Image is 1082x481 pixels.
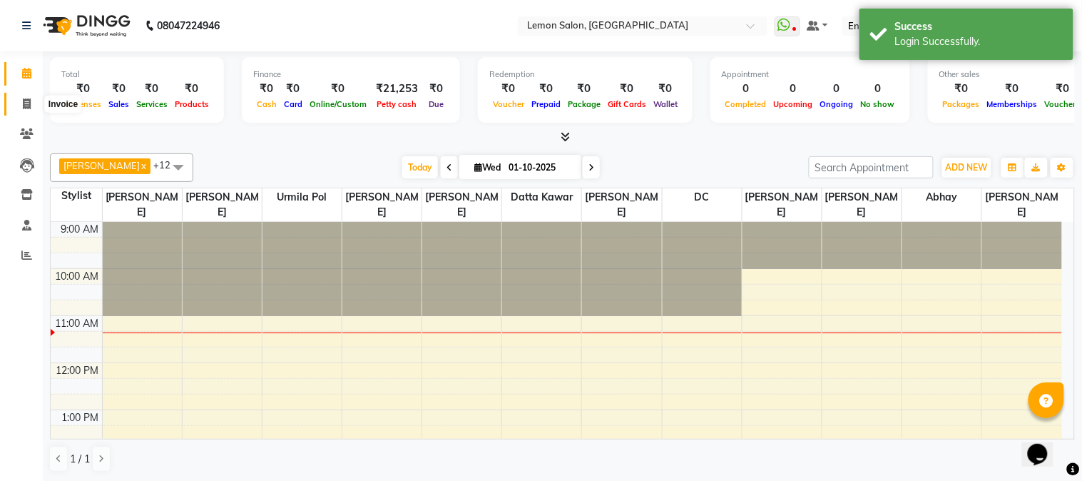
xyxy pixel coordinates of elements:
span: [PERSON_NAME] [422,188,501,221]
span: Gift Cards [604,99,650,109]
div: Login Successfully. [895,34,1063,49]
div: 11:00 AM [53,316,102,331]
a: x [140,160,146,171]
div: ₹21,253 [370,81,424,97]
span: DC [663,188,742,206]
div: ₹0 [253,81,280,97]
img: logo [36,6,134,46]
span: Memberships [984,99,1041,109]
div: 0 [770,81,817,97]
div: Finance [253,69,449,81]
div: Redemption [489,69,681,81]
div: Appointment [722,69,899,81]
div: 10:00 AM [53,269,102,284]
div: 0 [857,81,899,97]
div: ₹0 [984,81,1041,97]
span: Services [133,99,171,109]
span: Packages [939,99,984,109]
span: [PERSON_NAME] [183,188,262,221]
div: ₹0 [564,81,604,97]
span: Package [564,99,604,109]
span: Cash [253,99,280,109]
div: ₹0 [604,81,650,97]
div: ₹0 [424,81,449,97]
span: [PERSON_NAME] [103,188,182,221]
span: ADD NEW [946,162,988,173]
div: 0 [722,81,770,97]
span: Voucher [489,99,528,109]
span: Prepaid [528,99,564,109]
div: ₹0 [61,81,105,97]
div: ₹0 [280,81,306,97]
div: ₹0 [171,81,213,97]
span: No show [857,99,899,109]
div: ₹0 [306,81,370,97]
span: Wallet [650,99,681,109]
span: Card [280,99,306,109]
div: Total [61,69,213,81]
div: Success [895,19,1063,34]
span: Online/Custom [306,99,370,109]
span: Ongoing [817,99,857,109]
span: Due [425,99,447,109]
span: Sales [105,99,133,109]
span: Abhay [902,188,981,206]
div: ₹0 [489,81,528,97]
span: Completed [722,99,770,109]
span: [PERSON_NAME] [63,160,140,171]
input: 2025-10-01 [504,157,576,178]
div: Invoice [45,96,81,113]
span: Wed [471,162,504,173]
iframe: chat widget [1022,424,1068,467]
span: Urmila Pol [262,188,342,206]
span: 1 / 1 [70,452,90,467]
span: Upcoming [770,99,817,109]
span: [PERSON_NAME] [342,188,422,221]
b: 08047224946 [157,6,220,46]
span: Products [171,99,213,109]
span: [PERSON_NAME] [742,188,822,221]
div: 1:00 PM [59,410,102,425]
div: 9:00 AM [58,222,102,237]
div: 12:00 PM [53,363,102,378]
input: Search Appointment [809,156,934,178]
span: [PERSON_NAME] [982,188,1062,221]
div: Stylist [51,188,102,203]
div: ₹0 [133,81,171,97]
span: Petty cash [374,99,421,109]
div: 0 [817,81,857,97]
button: ADD NEW [942,158,991,178]
div: ₹0 [105,81,133,97]
span: [PERSON_NAME] [822,188,902,221]
span: Today [402,156,438,178]
div: ₹0 [939,81,984,97]
div: ₹0 [528,81,564,97]
div: ₹0 [650,81,681,97]
span: [PERSON_NAME] [582,188,661,221]
span: Datta Kawar [502,188,581,206]
span: +12 [153,159,181,171]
